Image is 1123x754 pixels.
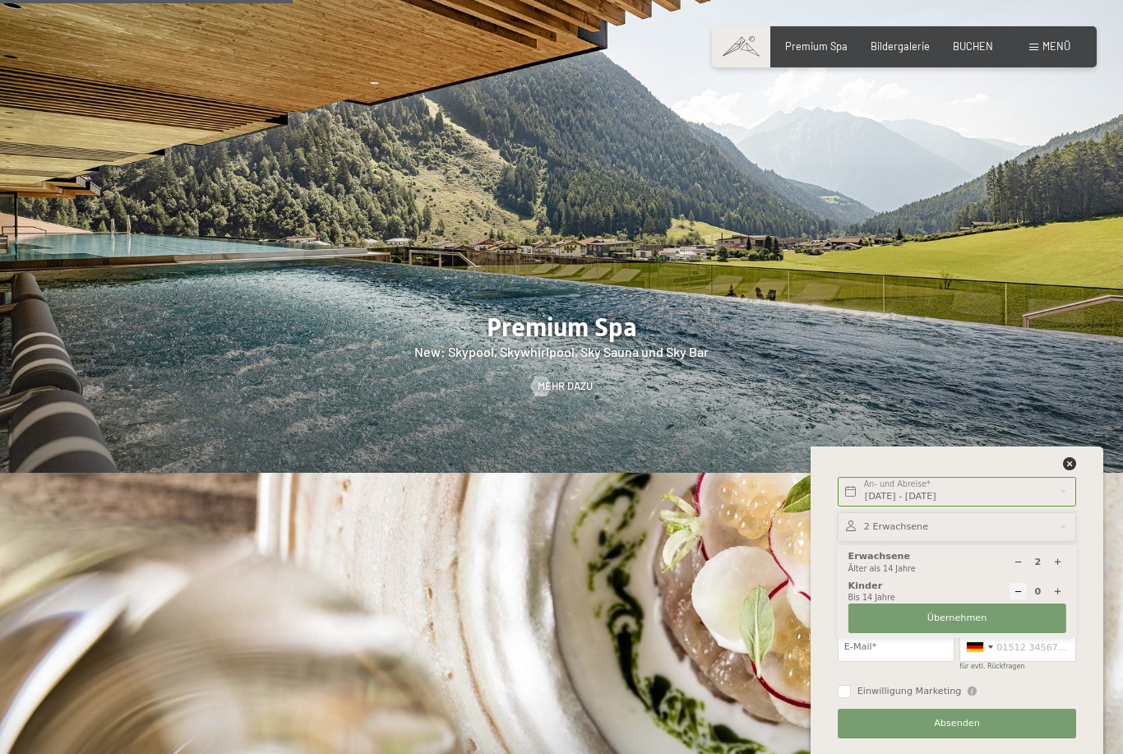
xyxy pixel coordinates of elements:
[960,633,998,661] div: Germany (Deutschland): +49
[953,39,993,53] a: BUCHEN
[927,612,987,625] span: Übernehmen
[848,604,1066,633] button: Übernehmen
[959,663,1024,670] label: für evtl. Rückfragen
[871,39,930,53] a: Bildergalerie
[1042,39,1070,53] span: Menü
[838,709,1076,738] button: Absenden
[959,632,1076,662] input: 01512 3456789
[785,39,848,53] a: Premium Spa
[531,379,593,394] a: Mehr dazu
[857,685,962,698] span: Einwilligung Marketing
[934,717,980,730] span: Absenden
[538,379,593,394] span: Mehr dazu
